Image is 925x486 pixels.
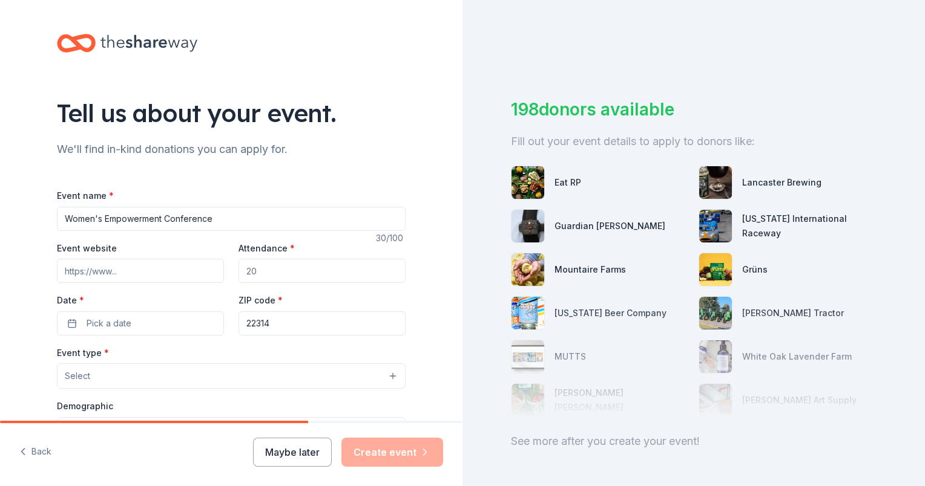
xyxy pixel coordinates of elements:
[699,253,732,286] img: photo for Grüns
[57,207,406,231] input: Spring Fundraiser
[239,259,406,283] input: 20
[512,166,544,199] img: photo for Eat RP
[239,294,283,306] label: ZIP code
[742,212,877,241] div: [US_STATE] International Raceway
[511,132,877,151] div: Fill out your event details to apply to donors like:
[57,96,406,130] div: Tell us about your event.
[511,432,877,451] div: See more after you create your event!
[239,242,295,254] label: Attendance
[555,262,626,277] div: Mountaire Farms
[57,400,113,412] label: Demographic
[239,311,406,335] input: 12345 (U.S. only)
[57,242,117,254] label: Event website
[57,294,224,306] label: Date
[57,190,114,202] label: Event name
[19,439,51,465] button: Back
[65,369,90,383] span: Select
[57,140,406,159] div: We'll find in-kind donations you can apply for.
[57,347,109,359] label: Event type
[555,219,665,233] div: Guardian [PERSON_NAME]
[87,316,131,331] span: Pick a date
[511,97,877,122] div: 198 donors available
[512,210,544,242] img: photo for Guardian Angel Device
[57,259,224,283] input: https://www...
[699,166,732,199] img: photo for Lancaster Brewing
[253,438,332,467] button: Maybe later
[57,363,406,389] button: Select
[742,262,768,277] div: Grüns
[699,210,732,242] img: photo for Virginia International Raceway
[555,175,581,190] div: Eat RP
[57,311,224,335] button: Pick a date
[57,417,406,442] button: Select
[376,231,406,245] div: 30 /100
[742,175,821,190] div: Lancaster Brewing
[512,253,544,286] img: photo for Mountaire Farms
